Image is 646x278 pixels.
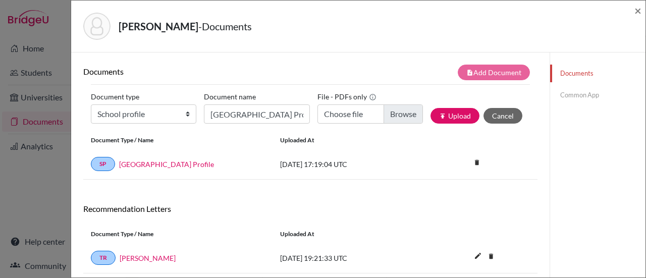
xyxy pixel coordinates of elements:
[83,230,273,239] div: Document Type / Name
[119,159,214,170] a: [GEOGRAPHIC_DATA] Profile
[83,136,273,145] div: Document Type / Name
[634,5,641,17] button: Close
[198,20,252,32] span: - Documents
[439,113,446,120] i: publish
[83,204,537,213] h6: Recommendation Letters
[550,65,645,82] a: Documents
[119,20,198,32] strong: [PERSON_NAME]
[120,253,176,263] a: [PERSON_NAME]
[430,108,479,124] button: publishUpload
[466,69,473,76] i: note_add
[483,250,499,264] a: delete
[469,249,487,264] button: edit
[273,159,424,170] div: [DATE] 17:19:04 UTC
[91,89,139,104] label: Document type
[634,3,641,18] span: ×
[469,155,484,170] i: delete
[273,136,424,145] div: Uploaded at
[483,108,522,124] button: Cancel
[83,67,310,76] h6: Documents
[458,65,530,80] button: note_addAdd Document
[204,89,256,104] label: Document name
[550,86,645,104] a: Common App
[469,156,484,170] a: delete
[273,230,424,239] div: Uploaded at
[91,251,116,265] a: TR
[483,249,499,264] i: delete
[280,254,347,262] span: [DATE] 19:21:33 UTC
[317,89,376,104] label: File - PDFs only
[470,248,486,264] i: edit
[91,157,115,171] a: SP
